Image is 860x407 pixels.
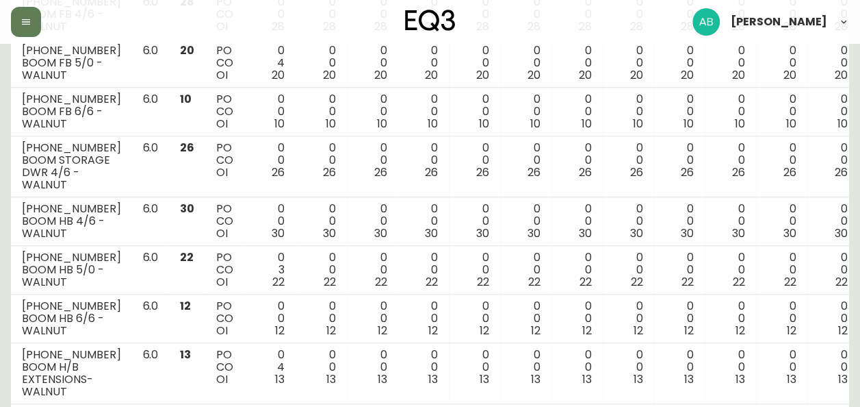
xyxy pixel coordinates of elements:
[374,164,387,180] span: 26
[180,42,194,58] span: 20
[614,45,643,82] div: 0 0
[837,371,847,387] span: 13
[664,45,694,82] div: 0 0
[131,197,169,246] td: 6.0
[818,93,848,130] div: 0 0
[22,264,120,288] div: BOOM HB 5/0 - WALNUT
[326,323,336,338] span: 12
[275,323,285,338] span: 12
[476,225,489,241] span: 30
[460,45,489,82] div: 0 0
[511,300,540,337] div: 0 0
[22,45,120,57] div: [PHONE_NUMBER]
[378,323,387,338] span: 12
[323,225,336,241] span: 30
[375,274,387,290] span: 22
[837,323,847,338] span: 12
[511,203,540,240] div: 0 0
[216,142,233,179] div: PO CO
[784,274,796,290] span: 22
[425,225,438,241] span: 30
[562,93,592,130] div: 0 0
[767,203,796,240] div: 0 0
[582,323,592,338] span: 12
[180,91,192,107] span: 10
[579,225,592,241] span: 30
[216,323,228,338] span: OI
[460,349,489,386] div: 0 0
[664,93,694,130] div: 0 0
[527,67,540,83] span: 20
[664,203,694,240] div: 0 0
[22,154,120,191] div: BOOM STORAGE DWR 4/6 - WALNUT
[664,300,694,337] div: 0 0
[735,116,745,132] span: 10
[22,203,120,215] div: [PHONE_NUMBER]
[818,45,848,82] div: 0 0
[374,67,387,83] span: 20
[216,225,228,241] span: OI
[460,93,489,130] div: 0 0
[632,116,642,132] span: 10
[818,142,848,179] div: 0 0
[307,349,336,386] div: 0 0
[255,251,285,288] div: 0 3
[716,300,745,337] div: 0 0
[818,349,848,386] div: 0 0
[732,67,745,83] span: 20
[837,116,847,132] span: 10
[664,251,694,288] div: 0 0
[732,164,745,180] span: 26
[274,116,285,132] span: 10
[783,67,796,83] span: 20
[358,251,387,288] div: 0 0
[307,93,336,130] div: 0 0
[735,371,745,387] span: 13
[579,274,592,290] span: 22
[716,142,745,179] div: 0 0
[562,300,592,337] div: 0 0
[216,300,233,337] div: PO CO
[735,323,745,338] span: 12
[614,142,643,179] div: 0 0
[732,225,745,241] span: 30
[408,45,438,82] div: 0 0
[358,45,387,82] div: 0 0
[255,142,285,179] div: 0 0
[216,274,228,290] span: OI
[255,349,285,386] div: 0 4
[22,93,120,106] div: [PHONE_NUMBER]
[767,300,796,337] div: 0 0
[731,16,827,27] span: [PERSON_NAME]
[323,67,336,83] span: 20
[22,349,120,361] div: [PHONE_NUMBER]
[716,251,745,288] div: 0 0
[629,67,642,83] span: 20
[180,347,191,362] span: 13
[531,323,540,338] span: 12
[131,88,169,136] td: 6.0
[22,57,120,82] div: BOOM FB 5/0 - WALNUT
[818,300,848,337] div: 0 0
[786,116,796,132] span: 10
[180,298,191,314] span: 12
[716,349,745,386] div: 0 0
[476,164,489,180] span: 26
[767,349,796,386] div: 0 0
[716,45,745,82] div: 0 0
[767,142,796,179] div: 0 0
[180,201,194,217] span: 30
[216,67,228,83] span: OI
[426,274,438,290] span: 22
[681,67,694,83] span: 20
[358,349,387,386] div: 0 0
[530,116,540,132] span: 10
[405,10,456,32] img: logo
[408,93,438,130] div: 0 0
[834,225,847,241] span: 30
[681,225,694,241] span: 30
[477,274,489,290] span: 22
[664,349,694,386] div: 0 0
[408,300,438,337] div: 0 0
[131,39,169,88] td: 6.0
